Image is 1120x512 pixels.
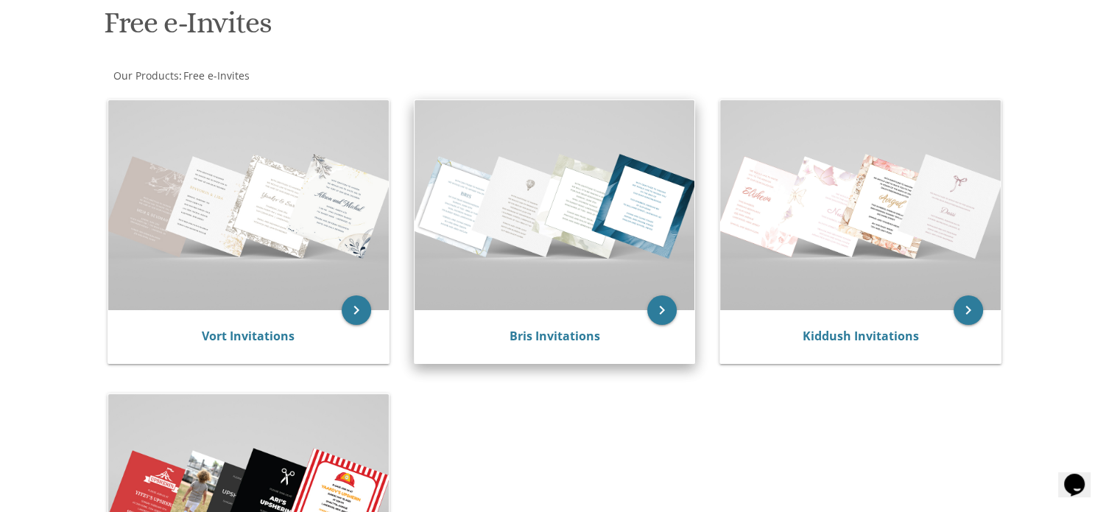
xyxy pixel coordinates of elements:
[803,328,919,344] a: Kiddush Invitations
[112,69,179,83] a: Our Products
[104,7,705,50] h1: Free e-Invites
[202,328,295,344] a: Vort Invitations
[509,328,599,344] a: Bris Invitations
[101,69,560,83] div: :
[1058,453,1105,497] iframe: chat widget
[415,100,695,310] img: Bris Invitations
[720,100,1001,310] img: Kiddush Invitations
[954,295,983,325] a: keyboard_arrow_right
[647,295,677,325] a: keyboard_arrow_right
[183,69,250,83] span: Free e-Invites
[108,100,389,310] img: Vort Invitations
[182,69,250,83] a: Free e-Invites
[342,295,371,325] a: keyboard_arrow_right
